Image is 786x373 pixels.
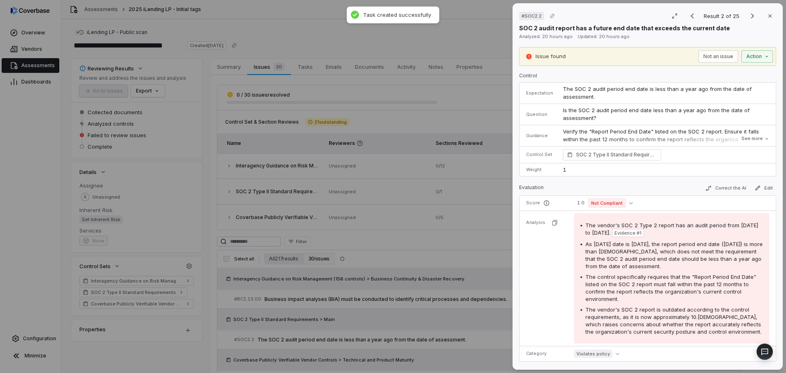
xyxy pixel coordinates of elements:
[578,34,630,39] span: Updated: 20 hours ago
[704,11,741,20] p: Result 2 of 25
[526,111,553,118] p: Question
[576,151,657,159] span: SOC 2 Type II Standard Requirements Main
[585,222,758,236] span: The vendor's SOC 2 Type 2 report has an audit period from [DATE] to [DATE].
[751,183,776,193] button: Edit
[363,11,431,18] div: Task created successfully
[526,151,553,158] p: Control Set
[563,128,769,160] p: Verify the "Report Period End Date" listed on the SOC 2 report. Ensure it falls within the past 1...
[526,350,564,357] p: Category
[698,50,738,63] button: Not an issue
[519,184,544,194] p: Evaluation
[563,166,566,173] span: 1
[702,183,750,193] button: Correct the AI
[519,72,776,82] p: Control
[741,50,773,63] button: Action
[585,306,761,335] span: The vendor's SOC 2 report is outdated according to the control requirements, as it is now approxi...
[588,198,626,208] span: Not Compliant
[563,107,751,122] span: Is the SOC 2 audit period end date less than a year ago from the date of assessment?
[526,167,553,173] p: Weight
[522,13,542,19] span: # SOC2.2
[519,34,573,39] span: Analyzed: 20 hours ago
[526,90,553,96] p: Expectation
[585,274,756,302] span: The control specifically requires that the "Report Period End Date" listed on the SOC 2 report mu...
[526,200,564,206] p: Score
[744,11,761,21] button: Next result
[614,230,641,236] span: Evidence # 1
[585,241,763,269] span: As [DATE] date is [DATE], the report period end date ([DATE]) is more than [DEMOGRAPHIC_DATA], wh...
[574,198,636,208] button: 1.0Not Compliant
[535,52,566,61] p: Issue found
[739,131,772,146] button: See more
[684,11,700,21] button: Previous result
[563,86,753,100] span: The SOC 2 audit period end date is less than a year ago from the date of assessment.
[519,24,730,32] p: SOC 2 audit report has a future end date that exceeds the current date
[526,133,553,139] p: Guidance
[545,9,560,23] button: Copy link
[526,219,545,226] p: Analysis
[574,350,612,358] span: Violates policy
